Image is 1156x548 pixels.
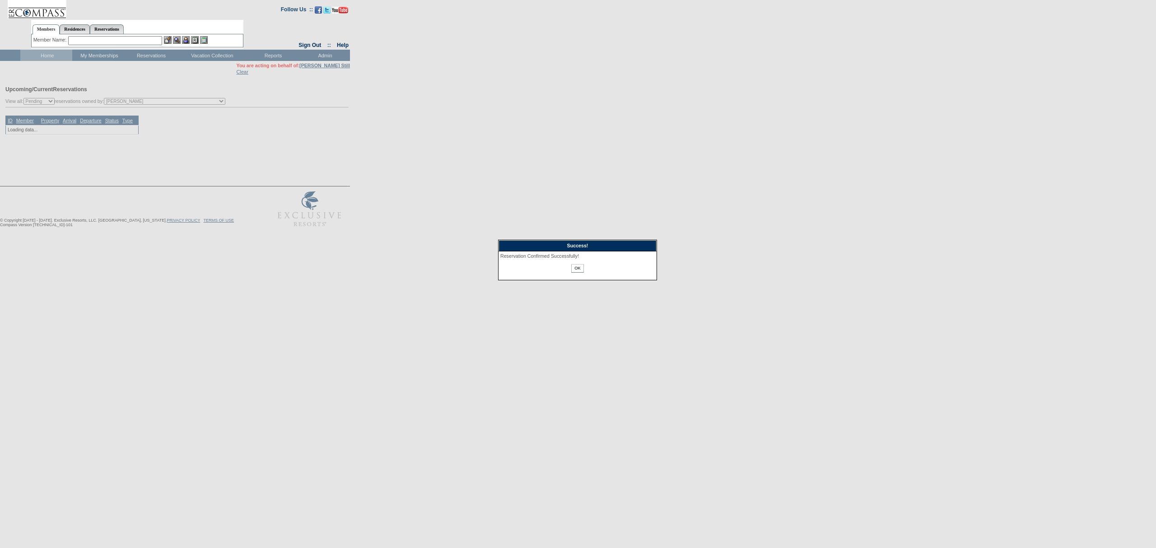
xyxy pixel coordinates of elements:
td: Follow Us :: [281,5,313,16]
div: Reservation Confirmed Successfully! [500,253,655,259]
img: Subscribe to our YouTube Channel [332,7,348,14]
a: Follow us on Twitter [323,9,331,14]
img: b_calculator.gif [200,36,208,44]
span: :: [327,42,331,48]
img: Become our fan on Facebook [315,6,322,14]
a: Reservations [90,24,124,34]
a: Members [33,24,60,34]
img: b_edit.gif [164,36,172,44]
a: Residences [60,24,90,34]
img: Follow us on Twitter [323,6,331,14]
img: Impersonate [182,36,190,44]
a: Subscribe to our YouTube Channel [332,9,348,14]
input: OK [571,264,583,273]
img: Reservations [191,36,199,44]
img: View [173,36,181,44]
div: Member Name: [33,36,68,44]
a: Help [337,42,349,48]
div: Success! [499,240,657,251]
a: Become our fan on Facebook [315,9,322,14]
a: Sign Out [298,42,321,48]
